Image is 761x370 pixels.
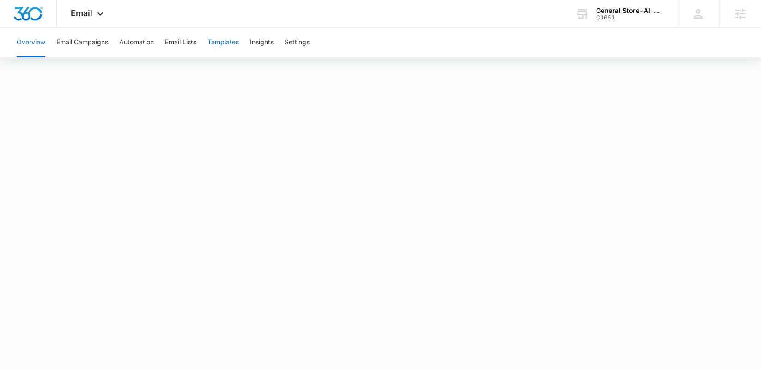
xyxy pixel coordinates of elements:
button: Settings [285,28,310,57]
div: account name [596,7,664,14]
button: Insights [250,28,274,57]
button: Automation [119,28,154,57]
span: Email [71,8,92,18]
button: Email Campaigns [56,28,108,57]
button: Email Lists [165,28,196,57]
button: Templates [207,28,239,57]
div: account id [596,14,664,21]
button: Overview [17,28,45,57]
